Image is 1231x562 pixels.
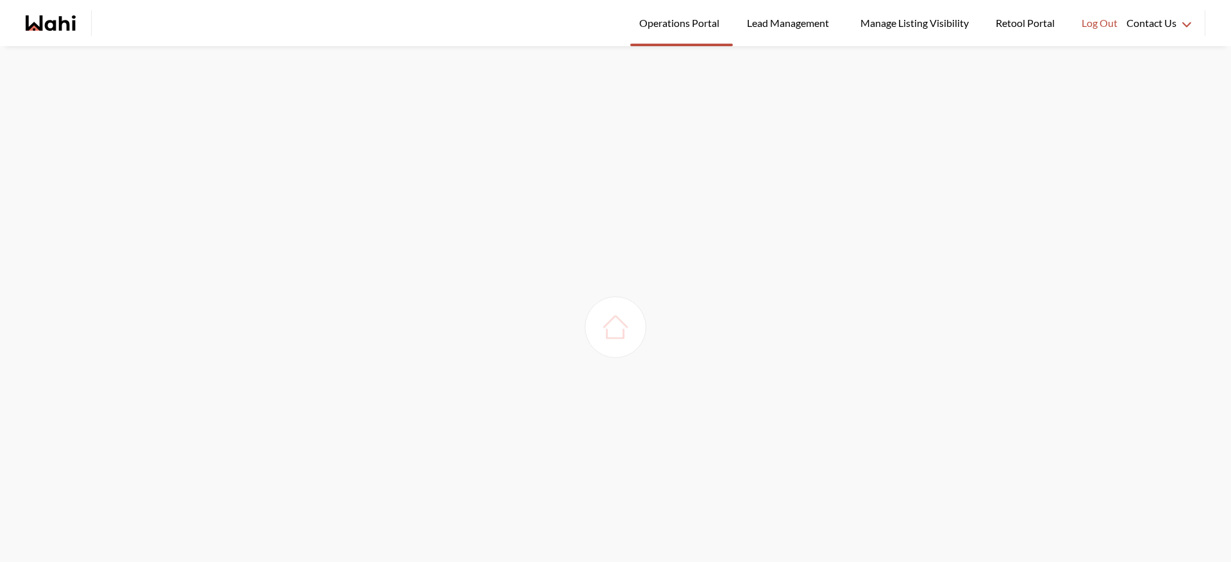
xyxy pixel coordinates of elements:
[747,15,833,31] span: Lead Management
[26,15,76,31] a: Wahi homepage
[857,15,973,31] span: Manage Listing Visibility
[639,15,724,31] span: Operations Portal
[1082,15,1118,31] span: Log Out
[996,15,1059,31] span: Retool Portal
[598,309,633,345] img: loading house image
